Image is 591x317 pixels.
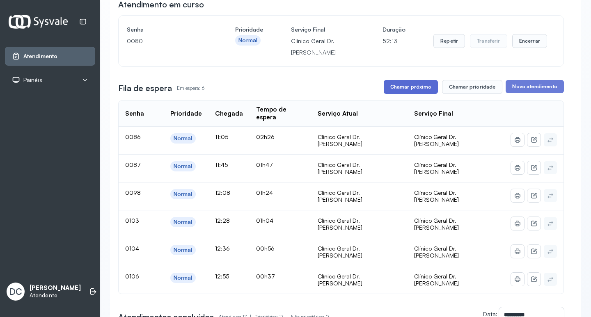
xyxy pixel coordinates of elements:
[174,191,192,198] div: Normal
[125,245,139,252] span: 0104
[318,217,401,231] div: Clínico Geral Dr. [PERSON_NAME]
[442,80,503,94] button: Chamar prioridade
[177,82,204,94] p: Em espera: 6
[383,35,405,47] p: 52:13
[318,110,358,118] div: Serviço Atual
[383,24,405,35] h4: Duração
[414,217,459,231] span: Clínico Geral Dr. [PERSON_NAME]
[174,219,192,226] div: Normal
[125,217,139,224] span: 0103
[470,34,507,48] button: Transferir
[215,273,229,280] span: 12:55
[127,24,207,35] h4: Senha
[256,245,275,252] span: 00h56
[125,110,144,118] div: Senha
[318,133,401,148] div: Clínico Geral Dr. [PERSON_NAME]
[174,274,192,281] div: Normal
[9,15,68,28] img: Logotipo do estabelecimento
[414,133,459,148] span: Clínico Geral Dr. [PERSON_NAME]
[256,133,275,140] span: 02h26
[256,217,273,224] span: 01h04
[127,35,207,47] p: 0080
[118,82,172,94] h3: Fila de espera
[256,189,273,196] span: 01h24
[238,37,257,44] div: Normal
[125,133,141,140] span: 0086
[174,135,192,142] div: Normal
[291,24,355,35] h4: Serviço Final
[215,161,228,168] span: 11:45
[235,24,263,35] h4: Prioridade
[256,106,305,121] div: Tempo de espera
[125,189,141,196] span: 0098
[30,284,81,292] p: [PERSON_NAME]
[414,245,459,259] span: Clínico Geral Dr. [PERSON_NAME]
[414,110,453,118] div: Serviço Final
[318,189,401,203] div: Clínico Geral Dr. [PERSON_NAME]
[170,110,202,118] div: Prioridade
[414,273,459,287] span: Clínico Geral Dr. [PERSON_NAME]
[433,34,465,48] button: Repetir
[414,189,459,203] span: Clínico Geral Dr. [PERSON_NAME]
[506,80,564,93] button: Novo atendimento
[256,161,273,168] span: 01h47
[23,53,57,60] span: Atendimento
[125,273,139,280] span: 0106
[318,245,401,259] div: Clínico Geral Dr. [PERSON_NAME]
[125,161,141,168] span: 0087
[512,34,547,48] button: Encerrar
[318,161,401,176] div: Clínico Geral Dr. [PERSON_NAME]
[215,245,230,252] span: 12:36
[318,273,401,287] div: Clínico Geral Dr. [PERSON_NAME]
[12,52,88,60] a: Atendimento
[215,133,228,140] span: 11:05
[174,163,192,170] div: Normal
[215,189,230,196] span: 12:08
[215,110,243,118] div: Chegada
[215,217,230,224] span: 12:28
[384,80,438,94] button: Chamar próximo
[23,77,42,84] span: Painéis
[291,35,355,58] p: Clínico Geral Dr. [PERSON_NAME]
[174,246,192,253] div: Normal
[30,292,81,299] p: Atendente
[256,273,275,280] span: 00h37
[414,161,459,176] span: Clínico Geral Dr. [PERSON_NAME]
